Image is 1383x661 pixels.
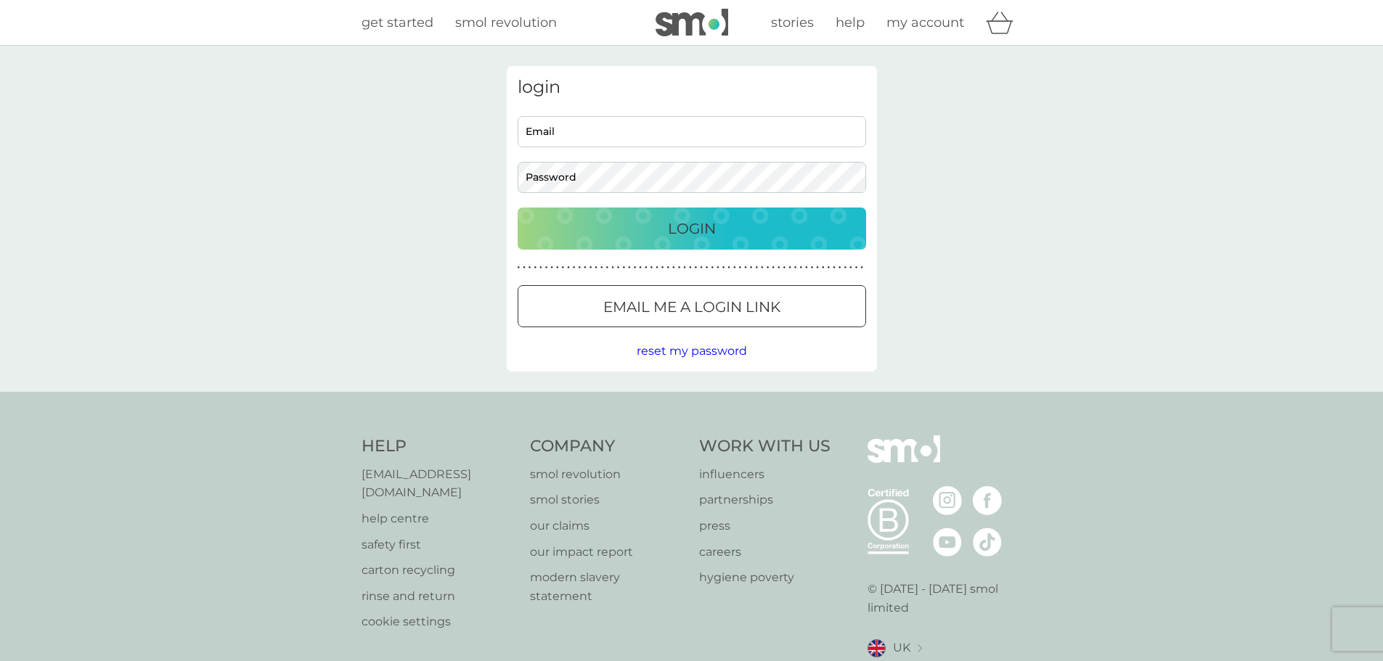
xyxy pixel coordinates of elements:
[595,264,597,271] p: ●
[860,264,863,271] p: ●
[573,264,576,271] p: ●
[836,15,865,30] span: help
[771,15,814,30] span: stories
[567,264,570,271] p: ●
[617,264,620,271] p: ●
[683,264,686,271] p: ●
[362,612,516,631] a: cookie settings
[788,264,791,271] p: ●
[550,264,553,271] p: ●
[855,264,858,271] p: ●
[584,264,587,271] p: ●
[868,639,886,657] img: UK flag
[767,264,770,271] p: ●
[750,264,753,271] p: ●
[578,264,581,271] p: ●
[744,264,747,271] p: ●
[771,12,814,33] a: stories
[362,465,516,502] p: [EMAIL_ADDRESS][DOMAIN_NAME]
[362,587,516,606] a: rinse and return
[362,12,433,33] a: get started
[650,264,653,271] p: ●
[539,264,542,271] p: ●
[518,264,521,271] p: ●
[634,264,637,271] p: ●
[839,264,841,271] p: ●
[455,12,557,33] a: smol revolution
[761,264,764,271] p: ●
[622,264,625,271] p: ●
[362,535,516,554] p: safety first
[661,264,664,271] p: ●
[699,465,831,484] a: influencers
[918,644,922,652] img: select a new location
[699,568,831,587] p: hygiene poverty
[699,435,831,458] h4: Work With Us
[530,543,685,562] a: our impact report
[637,344,747,358] span: reset my password
[722,264,725,271] p: ●
[828,264,831,271] p: ●
[973,486,1002,515] img: visit the smol Facebook page
[529,264,531,271] p: ●
[933,486,962,515] img: visit the smol Instagram page
[799,264,802,271] p: ●
[656,264,658,271] p: ●
[816,264,819,271] p: ●
[933,527,962,557] img: visit the smol Youtube page
[805,264,808,271] p: ●
[656,9,728,36] img: smol
[530,517,685,535] a: our claims
[668,217,716,240] p: Login
[849,264,852,271] p: ●
[545,264,548,271] p: ●
[645,264,648,271] p: ●
[518,77,866,98] h3: login
[518,285,866,327] button: Email me a login link
[603,295,780,319] p: Email me a login link
[637,342,747,361] button: reset my password
[727,264,730,271] p: ●
[711,264,714,271] p: ●
[717,264,719,271] p: ●
[362,435,516,458] h4: Help
[699,517,831,535] a: press
[562,264,565,271] p: ●
[986,8,1022,37] div: basket
[534,264,537,271] p: ●
[868,580,1022,617] p: © [DATE] - [DATE] smol limited
[530,568,685,605] p: modern slavery statement
[822,264,825,271] p: ●
[606,264,609,271] p: ●
[689,264,692,271] p: ●
[699,490,831,509] p: partnerships
[530,490,685,509] a: smol stories
[886,15,964,30] span: my account
[844,264,846,271] p: ●
[639,264,642,271] p: ●
[886,12,964,33] a: my account
[772,264,775,271] p: ●
[556,264,559,271] p: ●
[530,435,685,458] h4: Company
[836,12,865,33] a: help
[530,465,685,484] p: smol revolution
[362,561,516,580] a: carton recycling
[706,264,709,271] p: ●
[523,264,526,271] p: ●
[833,264,836,271] p: ●
[362,509,516,528] a: help centre
[700,264,703,271] p: ●
[755,264,758,271] p: ●
[811,264,814,271] p: ●
[455,15,557,30] span: smol revolution
[678,264,681,271] p: ●
[518,208,866,250] button: Login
